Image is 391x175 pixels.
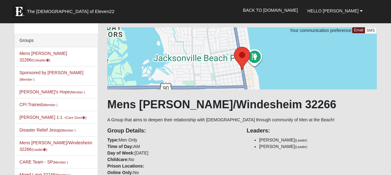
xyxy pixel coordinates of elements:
[290,28,352,33] span: Your communication preference:
[259,143,377,150] li: [PERSON_NAME]
[19,128,76,132] a: Disaster Relief Jesup(Member )
[19,140,92,152] a: Mens [PERSON_NAME]/Windesheim 32266(Leader)
[13,5,25,18] img: Eleven22 logo
[303,3,367,19] a: Hello [PERSON_NAME]
[61,128,76,132] small: (Member )
[70,90,85,94] small: (Member )
[295,145,307,149] small: (Leader)
[107,157,128,162] strong: Childcare:
[19,159,68,164] a: CARE Team - SP(Member )
[107,144,133,149] strong: Time of Day:
[19,102,57,107] a: CPI Trained(Member )
[247,128,377,134] h4: Leaders:
[19,89,85,94] a: [PERSON_NAME]'s Hope(Member )
[19,51,67,62] a: Mens [PERSON_NAME] 32266(Coleader)
[42,103,57,107] small: (Member )
[10,2,134,18] a: The [DEMOGRAPHIC_DATA] of Eleven22
[15,34,98,47] div: Groups
[19,115,86,120] a: [PERSON_NAME] 1:1 -(Care Giver)
[19,70,83,82] a: Sponsored by [PERSON_NAME](Member )
[365,27,377,34] a: SMS
[307,8,359,13] span: Hello [PERSON_NAME]
[107,98,377,111] h1: Mens [PERSON_NAME]/Windesheim 32266
[107,150,135,155] strong: Day of Week:
[352,27,365,33] a: Email
[238,2,303,18] a: Back to [DOMAIN_NAME]
[107,137,119,142] strong: Type:
[27,8,114,15] span: The [DEMOGRAPHIC_DATA] of Eleven22
[53,160,68,164] small: (Member )
[31,148,47,151] small: (Leader )
[295,138,307,142] small: (Leader)
[65,116,86,119] small: (Care Giver )
[19,78,34,81] small: (Member )
[107,128,237,134] h4: Group Details:
[31,58,50,62] small: (Coleader )
[259,137,377,143] li: [PERSON_NAME]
